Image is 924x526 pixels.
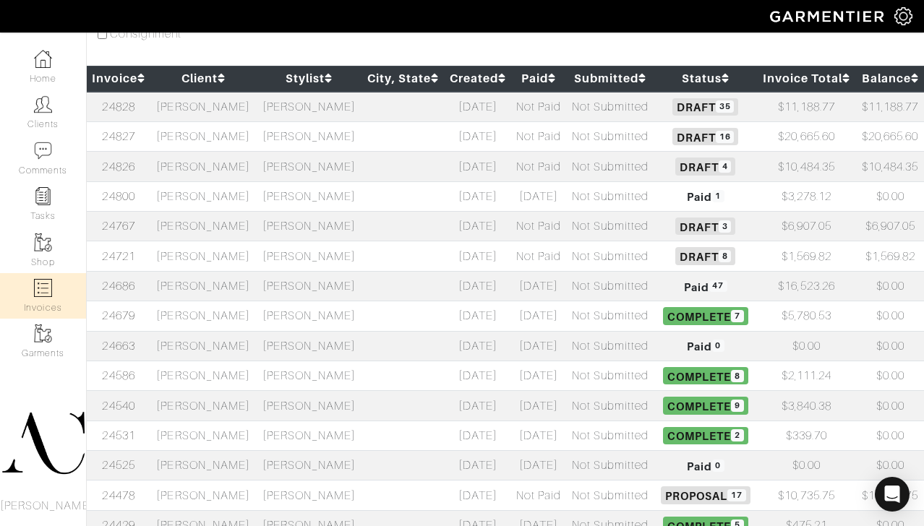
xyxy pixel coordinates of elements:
[150,92,256,122] td: [PERSON_NAME]
[757,331,857,361] td: $0.00
[856,212,924,241] td: $6,907.05
[856,421,924,450] td: $0.00
[445,480,511,510] td: [DATE]
[757,152,857,181] td: $10,484.35
[150,421,256,450] td: [PERSON_NAME]
[856,391,924,421] td: $0.00
[757,361,857,390] td: $2,111.24
[256,301,362,331] td: [PERSON_NAME]
[757,451,857,480] td: $0.00
[875,477,910,512] div: Open Intercom Messenger
[680,277,732,295] span: Paid
[757,301,857,331] td: $5,780.53
[511,152,566,181] td: Not Paid
[256,241,362,271] td: [PERSON_NAME]
[675,158,735,175] span: Draft
[511,331,566,361] td: [DATE]
[102,340,134,353] a: 24663
[445,301,511,331] td: [DATE]
[566,451,654,480] td: Not Submitted
[102,220,134,233] a: 24767
[102,160,134,173] a: 24826
[256,212,362,241] td: [PERSON_NAME]
[757,212,857,241] td: $6,907.05
[445,212,511,241] td: [DATE]
[150,241,256,271] td: [PERSON_NAME]
[92,72,145,85] a: Invoice
[757,241,857,271] td: $1,569.82
[682,72,730,85] a: Status
[256,152,362,181] td: [PERSON_NAME]
[102,309,134,322] a: 24679
[445,241,511,271] td: [DATE]
[102,190,134,203] a: 24800
[856,271,924,301] td: $0.00
[256,391,362,421] td: [PERSON_NAME]
[150,212,256,241] td: [PERSON_NAME]
[256,451,362,480] td: [PERSON_NAME]
[511,421,566,450] td: [DATE]
[719,160,731,173] span: 4
[712,340,724,352] span: 0
[856,301,924,331] td: $0.00
[102,369,134,382] a: 24586
[150,480,256,510] td: [PERSON_NAME]
[102,400,134,413] a: 24540
[256,421,362,450] td: [PERSON_NAME]
[683,337,729,355] span: Paid
[511,181,566,211] td: [DATE]
[856,181,924,211] td: $0.00
[757,271,857,301] td: $16,523.26
[757,391,857,421] td: $3,840.38
[34,233,52,251] img: garments-icon-b7da505a4dc4fd61783c78ac3ca0ef83fa9d6f193b1c9dc38574b1d14d53ca28.png
[102,100,134,113] a: 24828
[566,331,654,361] td: Not Submitted
[757,480,857,510] td: $10,735.75
[566,152,654,181] td: Not Submitted
[445,92,511,122] td: [DATE]
[34,324,52,342] img: garments-icon-b7da505a4dc4fd61783c78ac3ca0ef83fa9d6f193b1c9dc38574b1d14d53ca28.png
[34,142,52,160] img: comment-icon-a0a6a9ef722e966f86d9cbdc48e553b5cf19dbc54f86b18d962a5391bc8f6eb6.png
[675,217,735,235] span: Draft
[716,131,734,143] span: 16
[521,72,556,85] a: Paid
[716,100,734,113] span: 35
[150,181,256,211] td: [PERSON_NAME]
[709,280,727,293] span: 47
[511,121,566,151] td: Not Paid
[102,459,134,472] a: 24525
[731,370,743,382] span: 8
[731,429,743,441] span: 2
[102,429,134,442] a: 24531
[757,181,857,211] td: $3,278.12
[763,4,894,29] img: garmentier-logo-header-white-b43fb05a5012e4ada735d5af1a66efaba907eab6374d6393d1fbf88cb4ef424d.png
[661,486,750,504] span: Proposal
[511,241,566,271] td: Not Paid
[511,92,566,122] td: Not Paid
[150,152,256,181] td: [PERSON_NAME]
[763,72,851,85] a: Invoice Total
[862,72,919,85] a: Balance
[856,331,924,361] td: $0.00
[856,92,924,122] td: $11,188.77
[719,250,731,262] span: 8
[511,271,566,301] td: [DATE]
[566,421,654,450] td: Not Submitted
[757,121,857,151] td: $20,665.60
[663,397,748,414] span: Complete
[894,7,912,25] img: gear-icon-white-bd11855cb880d31180b6d7d6211b90ccbf57a29d726f0c71d8c61bd08dd39cc2.png
[511,451,566,480] td: [DATE]
[445,361,511,390] td: [DATE]
[150,361,256,390] td: [PERSON_NAME]
[757,421,857,450] td: $339.70
[566,391,654,421] td: Not Submitted
[34,50,52,68] img: dashboard-icon-dbcd8f5a0b271acd01030246c82b418ddd0df26cd7fceb0bd07c9910d44c42f6.png
[256,480,362,510] td: [PERSON_NAME]
[445,391,511,421] td: [DATE]
[719,220,731,233] span: 3
[731,310,743,322] span: 7
[856,451,924,480] td: $0.00
[675,247,735,264] span: Draft
[712,190,724,202] span: 1
[566,121,654,151] td: Not Submitted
